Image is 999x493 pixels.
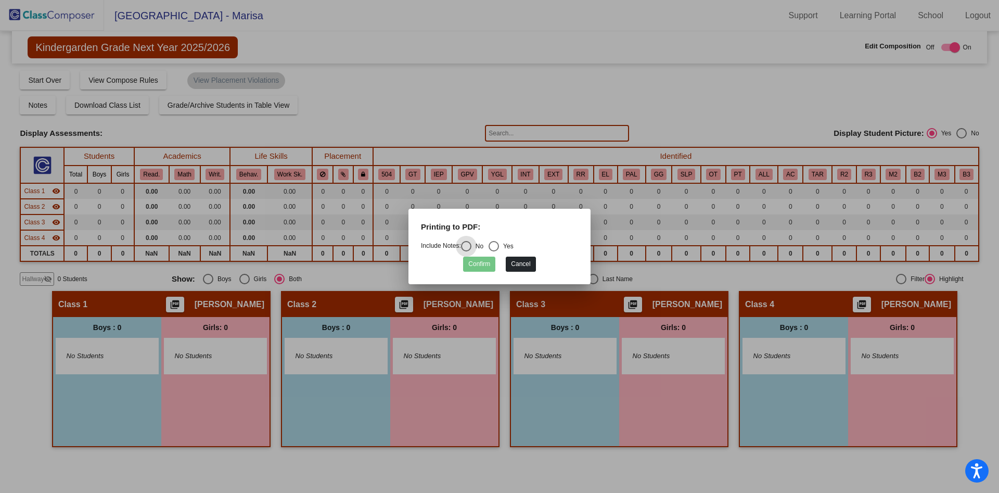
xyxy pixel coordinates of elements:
[421,221,480,233] label: Printing to PDF:
[499,242,514,251] div: Yes
[471,242,483,251] div: No
[463,257,495,272] button: Confirm
[421,242,514,249] mat-radio-group: Select an option
[421,242,461,249] a: Include Notes:
[506,257,535,272] button: Cancel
